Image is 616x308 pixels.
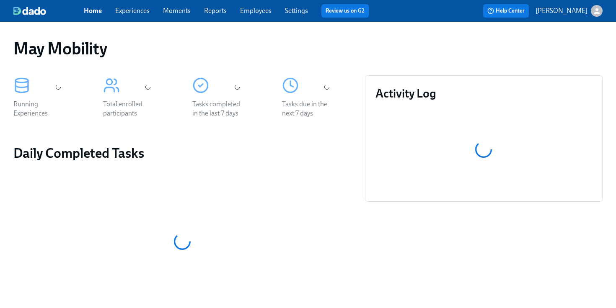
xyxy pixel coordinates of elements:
[204,7,227,15] a: Reports
[13,145,352,162] h2: Daily Completed Tasks
[13,38,107,59] h1: May Mobility
[103,100,157,118] div: Total enrolled participants
[487,7,525,15] span: Help Center
[536,6,588,15] p: [PERSON_NAME]
[282,100,336,118] div: Tasks due in the next 7 days
[163,7,191,15] a: Moments
[326,7,365,15] a: Review us on G2
[285,7,308,15] a: Settings
[240,7,272,15] a: Employees
[375,86,592,101] h3: Activity Log
[13,100,67,118] div: Running Experiences
[115,7,150,15] a: Experiences
[536,5,603,17] button: [PERSON_NAME]
[84,7,102,15] a: Home
[192,100,246,118] div: Tasks completed in the last 7 days
[321,4,369,18] button: Review us on G2
[13,7,46,15] img: dado
[483,4,529,18] button: Help Center
[13,7,84,15] a: dado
